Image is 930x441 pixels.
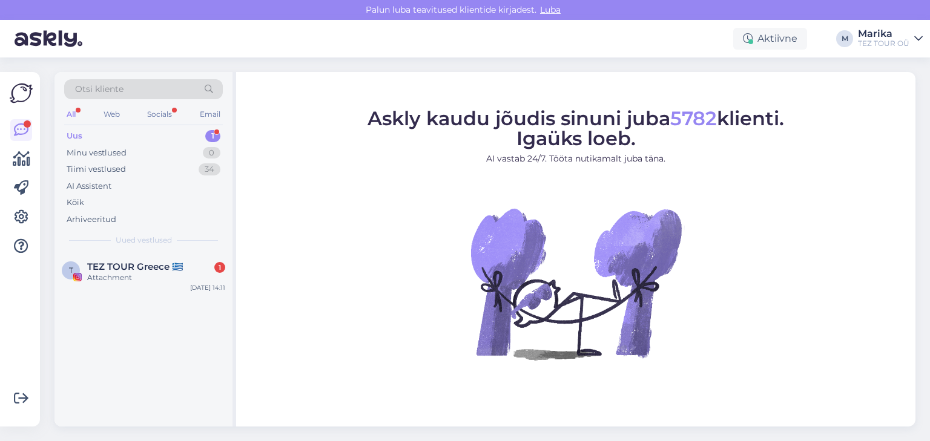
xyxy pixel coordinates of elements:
img: Askly Logo [10,82,33,105]
p: AI vastab 24/7. Tööta nutikamalt juba täna. [368,152,784,165]
div: Marika [858,29,909,39]
div: [DATE] 14:11 [190,283,225,292]
span: Otsi kliente [75,83,124,96]
span: Askly kaudu jõudis sinuni juba klienti. Igaüks loeb. [368,106,784,149]
div: Web [101,106,122,122]
div: Kõik [67,197,84,209]
div: Tiimi vestlused [67,163,126,175]
div: 34 [199,163,220,175]
span: Uued vestlused [116,235,172,246]
img: No Chat active [467,174,685,392]
a: MarikaTEZ TOUR OÜ [858,29,923,48]
div: 0 [203,147,220,159]
span: TEZ TOUR Greece 🇬🇷 [87,261,183,272]
div: Minu vestlused [67,147,127,159]
div: Aktiivne [733,28,807,50]
div: Email [197,106,223,122]
span: 5782 [670,106,717,129]
span: Luba [536,4,564,15]
div: Arhiveeritud [67,214,116,226]
div: Socials [145,106,174,122]
span: T [69,266,73,275]
div: 1 [214,262,225,273]
div: AI Assistent [67,180,111,192]
div: Uus [67,130,82,142]
div: Attachment [87,272,225,283]
div: 1 [205,130,220,142]
div: All [64,106,78,122]
div: TEZ TOUR OÜ [858,39,909,48]
div: M [836,30,853,47]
